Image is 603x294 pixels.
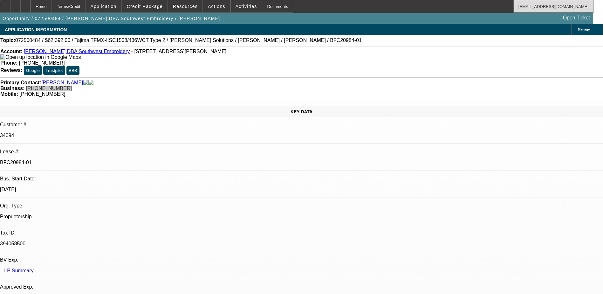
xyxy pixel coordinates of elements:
[0,91,18,97] strong: Mobile:
[88,80,93,86] img: linkedin-icon.png
[0,54,81,60] a: View Google Maps
[90,4,116,9] span: Application
[122,0,168,12] button: Credit Package
[0,54,81,60] img: Open up location in Google Maps
[19,91,65,97] span: [PHONE_NUMBER]
[15,38,362,43] span: 072500484 / $62,392.00 / Tajima TFMX-IISC1508/436WCT Type 2 / [PERSON_NAME] Solutions / [PERSON_N...
[0,49,22,54] strong: Account:
[0,86,24,91] strong: Business:
[26,86,72,91] span: [PHONE_NUMBER]
[86,0,121,12] button: Application
[131,49,227,54] span: - [STREET_ADDRESS][PERSON_NAME]
[0,80,41,86] strong: Primary Contact:
[0,67,22,73] strong: Reviews:
[208,4,225,9] span: Actions
[66,66,79,75] button: BBB
[5,27,67,32] span: APPLICATION INFORMATION
[560,12,593,23] a: Open Ticket
[231,0,262,12] button: Activities
[203,0,230,12] button: Actions
[43,66,65,75] button: Trustpilot
[173,4,198,9] span: Resources
[24,66,42,75] button: Google
[4,268,33,273] a: LP Summary
[236,4,257,9] span: Activities
[41,80,83,86] a: [PERSON_NAME]
[83,80,88,86] img: facebook-icon.png
[0,60,17,66] strong: Phone:
[0,38,15,43] strong: Topic:
[127,4,163,9] span: Credit Package
[578,28,590,31] span: Manage
[3,16,220,21] span: Opportunity / 072500484 / [PERSON_NAME] DBA Southwest Embroidery / [PERSON_NAME]
[19,60,65,66] span: [PHONE_NUMBER]
[291,109,312,114] span: KEY DATA
[24,49,130,54] a: [PERSON_NAME] DBA Southwest Embroidery
[168,0,202,12] button: Resources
